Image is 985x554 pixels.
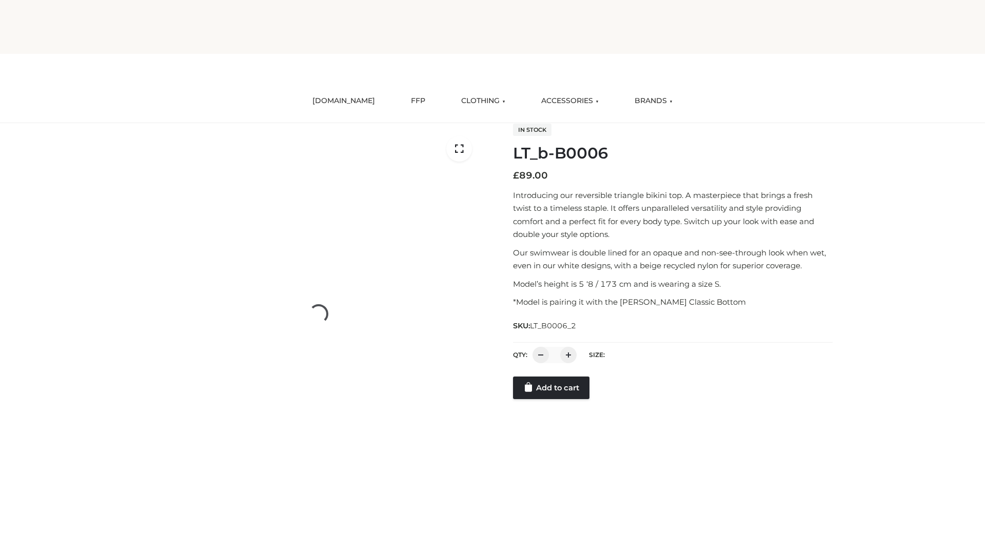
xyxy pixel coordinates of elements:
span: LT_B0006_2 [530,321,576,330]
a: FFP [403,90,433,112]
bdi: 89.00 [513,170,548,181]
label: QTY: [513,351,527,359]
h1: LT_b-B0006 [513,144,833,163]
label: Size: [589,351,605,359]
a: Add to cart [513,377,589,399]
a: BRANDS [627,90,680,112]
a: ACCESSORIES [534,90,606,112]
p: *Model is pairing it with the [PERSON_NAME] Classic Bottom [513,295,833,309]
a: CLOTHING [454,90,513,112]
p: Introducing our reversible triangle bikini top. A masterpiece that brings a fresh twist to a time... [513,189,833,241]
a: [DOMAIN_NAME] [305,90,383,112]
span: In stock [513,124,551,136]
p: Our swimwear is double lined for an opaque and non-see-through look when wet, even in our white d... [513,246,833,272]
p: Model’s height is 5 ‘8 / 173 cm and is wearing a size S. [513,278,833,291]
span: SKU: [513,320,577,332]
span: £ [513,170,519,181]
